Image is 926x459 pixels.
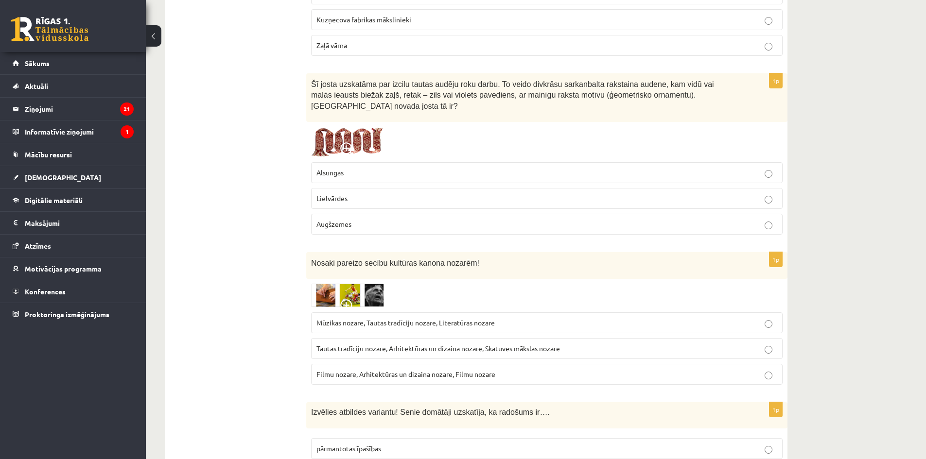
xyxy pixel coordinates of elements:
[25,264,102,273] span: Motivācijas programma
[13,212,134,234] a: Maksājumi
[765,196,772,204] input: Lielvārdes
[25,150,72,159] span: Mācību resursi
[13,166,134,188] a: [DEMOGRAPHIC_DATA]
[25,241,51,250] span: Atzīmes
[316,168,344,177] span: Alsungas
[25,212,134,234] legend: Maksājumi
[765,43,772,51] input: Zaļā vārna
[13,257,134,280] a: Motivācijas programma
[765,221,772,229] input: Augšzemes
[13,120,134,143] a: Informatīvie ziņojumi1
[311,259,479,267] span: Nosaki pareizo secību kultūras kanona nozarēm!
[25,120,134,143] legend: Informatīvie ziņojumi
[316,194,348,203] span: Lielvārdes
[765,17,772,25] input: Kuzņecova fabrikas mākslinieki
[316,220,351,228] span: Augšzemes
[120,102,134,116] i: 21
[25,310,109,319] span: Proktoringa izmēģinājums
[11,17,88,41] a: Rīgas 1. Tālmācības vidusskola
[765,446,772,454] input: pārmantotas īpašības
[769,73,783,88] p: 1p
[25,196,83,204] span: Digitālie materiāli
[765,346,772,354] input: Tautas tradīciju nozare, Arhitektūras un dizaina nozare, Skatuves mākslas nozare
[25,59,50,68] span: Sākums
[121,125,134,138] i: 1
[13,143,134,166] a: Mācību resursi
[316,370,495,378] span: Filmu nozare, Arhitektūras un dizaina nozare, Filmu nozare
[311,408,550,416] span: Izvēlies atbildes variantu! Senie domātāji uzskatīja, ka radošums ir….
[311,127,384,158] img: 1.png
[13,75,134,97] a: Aktuāli
[25,173,101,182] span: [DEMOGRAPHIC_DATA]
[765,170,772,178] input: Alsungas
[769,402,783,417] p: 1p
[316,444,381,453] span: pārmantotas īpašības
[13,303,134,325] a: Proktoringa izmēģinājums
[769,252,783,267] p: 1p
[13,280,134,303] a: Konferences
[311,80,714,110] span: Šī josta uzskatāma par izcilu tautas audēju roku darbu. To veido divkrāsu sarkanbalta rakstaina a...
[25,98,134,120] legend: Ziņojumi
[316,41,347,50] span: Zaļā vārna
[316,344,560,353] span: Tautas tradīciju nozare, Arhitektūras un dizaina nozare, Skatuves mākslas nozare
[765,372,772,379] input: Filmu nozare, Arhitektūras un dizaina nozare, Filmu nozare
[25,287,66,296] span: Konferences
[13,235,134,257] a: Atzīmes
[316,15,411,24] span: Kuzņecova fabrikas mākslinieki
[316,318,495,327] span: Mūzikas nozare, Tautas tradīciju nozare, Literatūras nozare
[765,320,772,328] input: Mūzikas nozare, Tautas tradīciju nozare, Literatūras nozare
[25,82,48,90] span: Aktuāli
[13,189,134,211] a: Digitālie materiāli
[311,284,384,307] img: Ekr%C4%81nuz%C5%86%C4%93mums_2024-07-24_223114.png
[13,52,134,74] a: Sākums
[13,98,134,120] a: Ziņojumi21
